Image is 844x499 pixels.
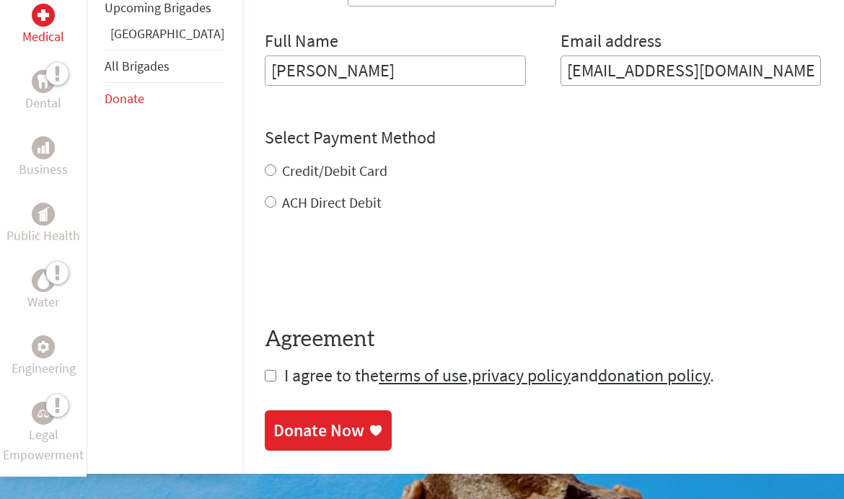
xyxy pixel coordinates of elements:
label: Full Name [265,30,338,56]
div: Donate Now [273,419,364,442]
div: Business [32,136,55,159]
a: DentalDental [25,70,61,113]
label: Credit/Debit Card [282,162,387,180]
a: Legal EmpowermentLegal Empowerment [3,402,84,465]
li: Donate [105,83,224,115]
a: terms of use [379,364,467,387]
a: EngineeringEngineering [12,335,76,379]
label: ACH Direct Debit [282,193,382,211]
a: privacy policy [472,364,571,387]
iframe: reCAPTCHA [265,242,484,298]
p: Business [19,159,68,180]
img: Business [38,142,49,154]
div: Engineering [32,335,55,358]
input: Enter Full Name [265,56,526,86]
p: Water [27,292,59,312]
h4: Select Payment Method [265,126,821,149]
a: BusinessBusiness [19,136,68,180]
div: Medical [32,4,55,27]
a: All Brigades [105,58,170,74]
div: Dental [32,70,55,93]
h4: Agreement [265,327,821,353]
p: Legal Empowerment [3,425,84,465]
img: Dental [38,75,49,89]
img: Legal Empowerment [38,409,49,418]
p: Medical [22,27,64,47]
a: MedicalMedical [22,4,64,47]
input: Your Email [561,56,822,86]
li: Guatemala [105,24,224,50]
a: Donate Now [265,410,392,451]
label: Email address [561,30,661,56]
a: Donate [105,90,144,107]
img: Medical [38,9,49,21]
img: Engineering [38,341,49,353]
a: donation policy [598,364,710,387]
a: [GEOGRAPHIC_DATA] [110,25,224,42]
p: Engineering [12,358,76,379]
p: Public Health [6,226,80,246]
a: WaterWater [27,269,59,312]
img: Water [38,273,49,289]
p: Dental [25,93,61,113]
li: All Brigades [105,50,224,83]
a: Public HealthPublic Health [6,203,80,246]
span: I agree to the , and . [284,364,714,387]
img: Public Health [38,207,49,221]
div: Water [32,269,55,292]
div: Public Health [32,203,55,226]
div: Legal Empowerment [32,402,55,425]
